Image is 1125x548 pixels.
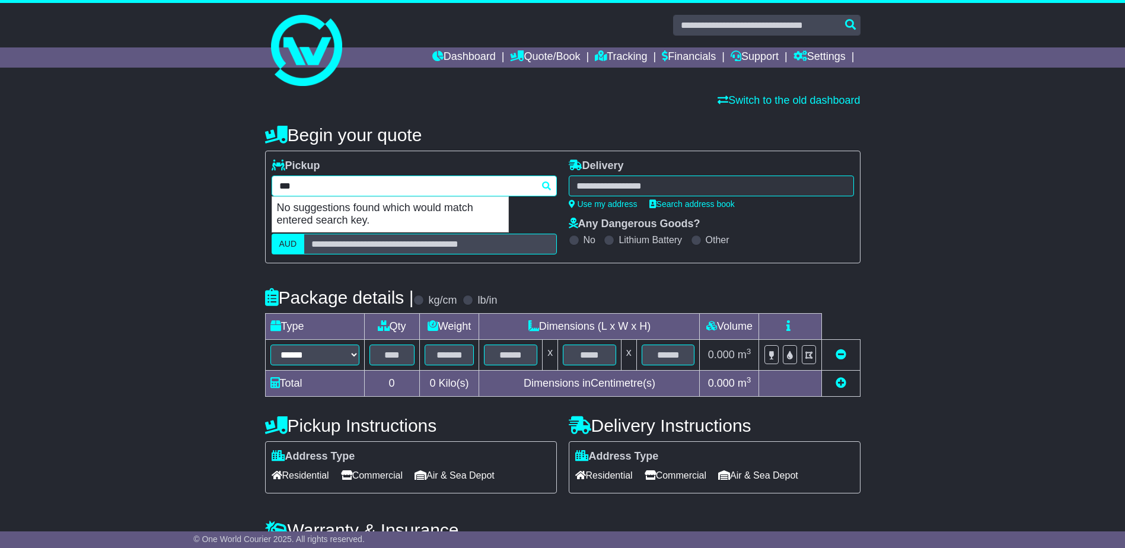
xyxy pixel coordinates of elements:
[477,294,497,307] label: lb/in
[738,377,751,389] span: m
[432,47,496,68] a: Dashboard
[479,371,700,397] td: Dimensions in Centimetre(s)
[479,314,700,340] td: Dimensions (L x W x H)
[595,47,647,68] a: Tracking
[718,466,798,485] span: Air & Sea Depot
[619,234,682,246] label: Lithium Battery
[584,234,595,246] label: No
[738,349,751,361] span: m
[706,234,729,246] label: Other
[747,347,751,356] sup: 3
[645,466,706,485] span: Commercial
[272,176,557,196] typeahead: Please provide city
[718,94,860,106] a: Switch to the old dashboard
[575,466,633,485] span: Residential
[510,47,580,68] a: Quote/Book
[265,520,861,540] h4: Warranty & Insurance
[419,371,479,397] td: Kilo(s)
[569,218,700,231] label: Any Dangerous Goods?
[415,466,495,485] span: Air & Sea Depot
[569,416,861,435] h4: Delivery Instructions
[575,450,659,463] label: Address Type
[569,160,624,173] label: Delivery
[708,349,735,361] span: 0.000
[662,47,716,68] a: Financials
[265,314,364,340] td: Type
[272,234,305,254] label: AUD
[272,197,508,232] p: No suggestions found which would match entered search key.
[419,314,479,340] td: Weight
[272,160,320,173] label: Pickup
[364,314,419,340] td: Qty
[265,288,414,307] h4: Package details |
[731,47,779,68] a: Support
[265,125,861,145] h4: Begin your quote
[193,534,365,544] span: © One World Courier 2025. All rights reserved.
[265,416,557,435] h4: Pickup Instructions
[265,371,364,397] td: Total
[836,377,846,389] a: Add new item
[708,377,735,389] span: 0.000
[341,466,403,485] span: Commercial
[836,349,846,361] a: Remove this item
[272,450,355,463] label: Address Type
[621,340,636,371] td: x
[364,371,419,397] td: 0
[429,377,435,389] span: 0
[272,466,329,485] span: Residential
[700,314,759,340] td: Volume
[428,294,457,307] label: kg/cm
[569,199,638,209] a: Use my address
[793,47,846,68] a: Settings
[649,199,735,209] a: Search address book
[747,375,751,384] sup: 3
[543,340,558,371] td: x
